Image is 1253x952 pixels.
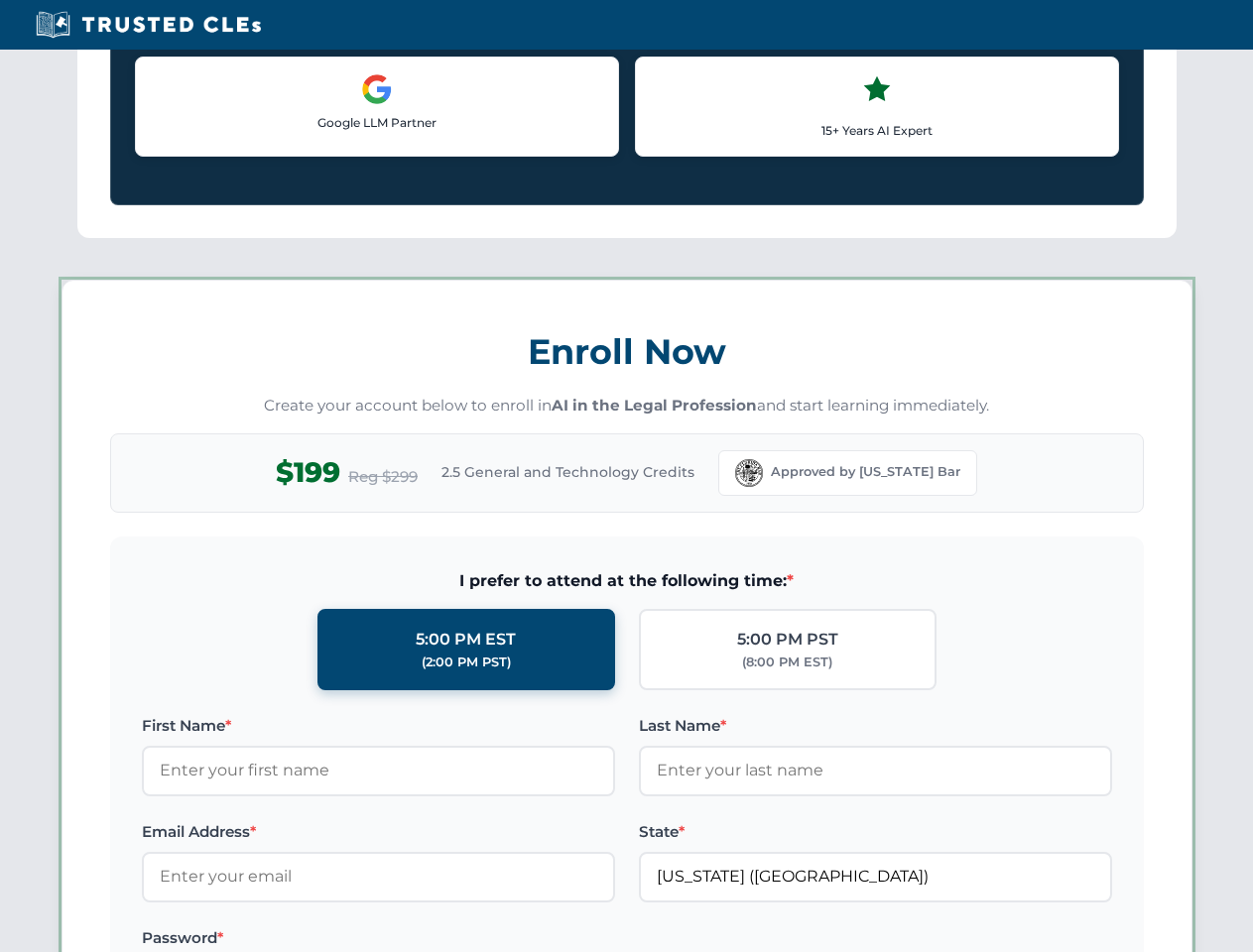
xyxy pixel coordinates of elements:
img: Trusted CLEs [30,10,267,40]
span: Approved by [US_STATE] Bar [771,462,960,482]
label: First Name [142,714,615,738]
label: Password [142,926,615,950]
div: 5:00 PM EST [416,627,516,653]
p: Create your account below to enroll in and start learning immediately. [110,395,1144,417]
input: Enter your email [142,852,615,901]
img: Florida Bar [735,459,763,487]
span: Reg $299 [348,465,418,489]
input: Enter your last name [639,746,1112,795]
div: (2:00 PM PST) [422,653,511,672]
label: Email Address [142,820,615,844]
p: 15+ Years AI Expert [652,121,1102,140]
input: Florida (FL) [639,852,1112,901]
img: Google [361,73,393,105]
div: (8:00 PM EST) [742,653,832,672]
p: Google LLM Partner [152,113,602,132]
span: 2.5 General and Technology Credits [441,461,694,483]
input: Enter your first name [142,746,615,795]
label: Last Name [639,714,1112,738]
label: State [639,820,1112,844]
span: $199 [276,450,340,495]
h3: Enroll Now [110,320,1144,383]
strong: AI in the Legal Profession [552,396,757,415]
span: I prefer to attend at the following time: [142,568,1112,594]
div: 5:00 PM PST [737,627,838,653]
